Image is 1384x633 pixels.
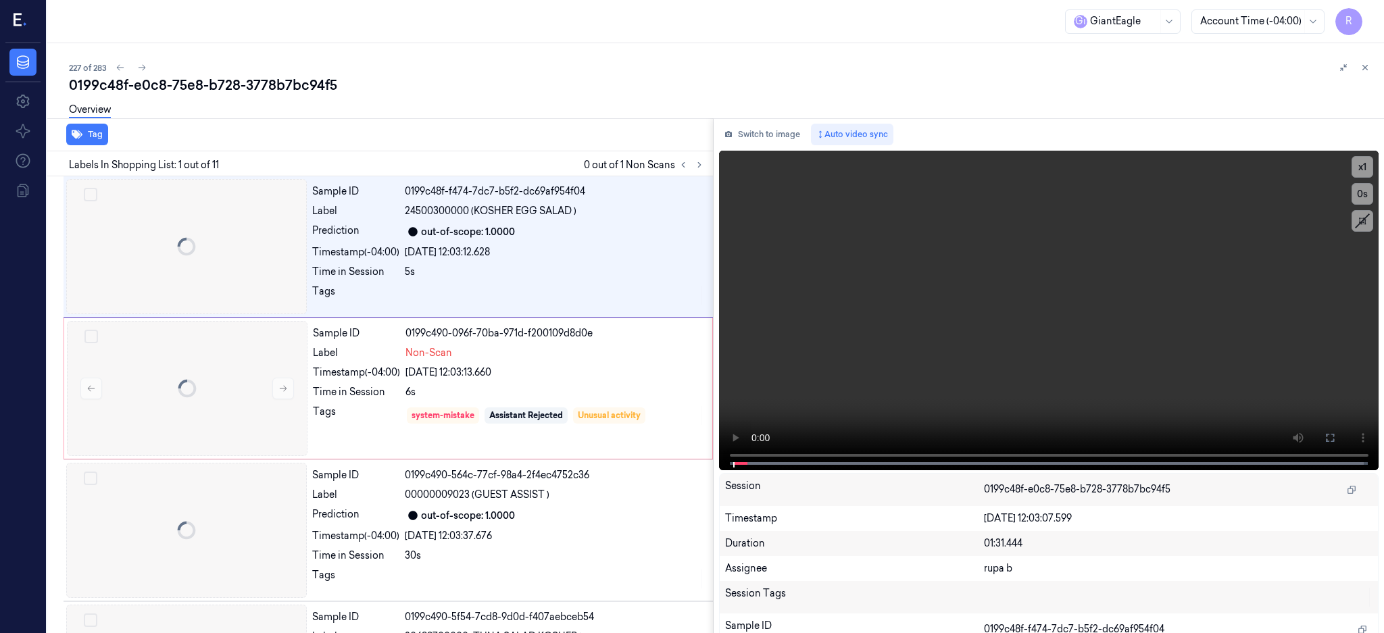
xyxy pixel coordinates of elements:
button: Auto video sync [811,124,893,145]
button: Select row [84,330,98,343]
div: Duration [725,536,984,551]
button: Tag [66,124,108,145]
div: Unusual activity [578,409,641,422]
a: Overview [69,103,111,118]
div: Tags [312,284,399,306]
div: Tags [313,405,400,426]
div: 6s [405,385,704,399]
div: 0199c48f-e0c8-75e8-b728-3778b7bc94f5 [69,76,1373,95]
button: x1 [1352,156,1373,178]
button: Select row [84,613,97,627]
div: Sample ID [312,468,399,482]
div: 5s [405,265,705,279]
div: Tags [312,568,399,590]
div: Sample ID [313,326,400,340]
span: Labels In Shopping List: 1 out of 11 [69,158,219,172]
button: 0s [1352,183,1373,205]
div: Time in Session [312,265,399,279]
div: 0199c490-5f54-7cd8-9d0d-f407aebceb54 [405,610,705,624]
div: Timestamp (-04:00) [312,529,399,543]
div: rupa b [984,561,1373,576]
div: Prediction [312,507,399,524]
div: out-of-scope: 1.0000 [421,509,515,523]
div: Label [313,346,400,360]
div: Time in Session [313,385,400,399]
span: 0199c48f-e0c8-75e8-b728-3778b7bc94f5 [984,482,1170,497]
div: Timestamp (-04:00) [312,245,399,259]
div: Time in Session [312,549,399,563]
span: 24500300000 (KOSHER EGG SALAD ) [405,204,576,218]
div: [DATE] 12:03:37.676 [405,529,705,543]
button: R [1335,8,1362,35]
span: 00000009023 (GUEST ASSIST ) [405,488,549,502]
div: Prediction [312,224,399,240]
div: out-of-scope: 1.0000 [421,225,515,239]
div: [DATE] 12:03:12.628 [405,245,705,259]
div: 0199c490-096f-70ba-971d-f200109d8d0e [405,326,704,340]
div: 0199c490-564c-77cf-98a4-2f4ec4752c36 [405,468,705,482]
div: Label [312,204,399,218]
div: 30s [405,549,705,563]
button: Select row [84,472,97,485]
div: Session [725,479,984,501]
span: 0 out of 1 Non Scans [584,157,708,173]
span: G i [1074,15,1087,28]
div: [DATE] 12:03:13.660 [405,365,704,380]
div: Label [312,488,399,502]
div: 0199c48f-f474-7dc7-b5f2-dc69af954f04 [405,184,705,199]
div: Timestamp (-04:00) [313,365,400,380]
span: Non-Scan [405,346,452,360]
div: Session Tags [725,586,984,608]
div: Sample ID [312,184,399,199]
div: Sample ID [312,610,399,624]
div: 01:31.444 [984,536,1373,551]
div: Timestamp [725,511,984,526]
div: Assistant Rejected [489,409,563,422]
div: [DATE] 12:03:07.599 [984,511,1373,526]
div: system-mistake [412,409,474,422]
div: Assignee [725,561,984,576]
button: Switch to image [719,124,806,145]
span: 227 of 283 [69,62,107,74]
button: Select row [84,188,97,201]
